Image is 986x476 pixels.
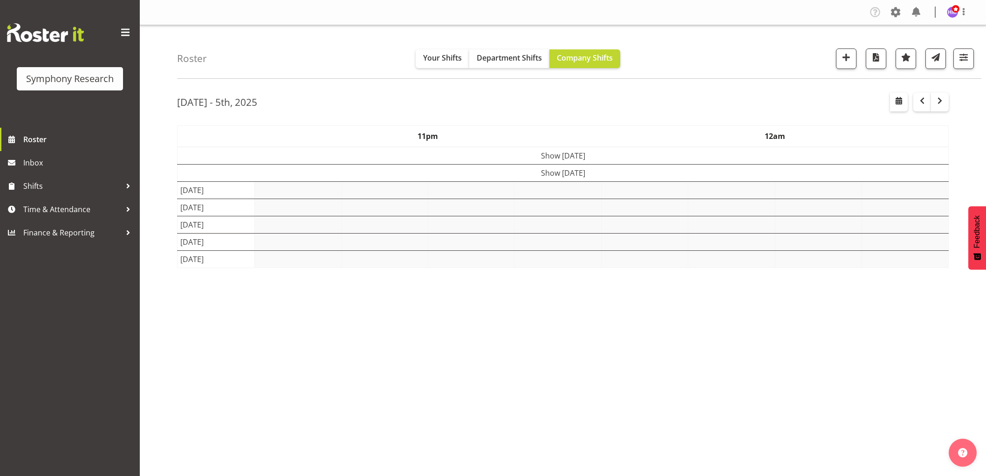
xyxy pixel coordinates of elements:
button: Filter Shifts [953,48,974,69]
h2: [DATE] - 5th, 2025 [177,96,257,108]
button: Feedback - Show survey [968,206,986,269]
h4: Roster [177,53,207,64]
span: Inbox [23,156,135,170]
button: Send a list of all shifts for the selected filtered period to all rostered employees. [925,48,946,69]
span: Department Shifts [477,53,542,63]
span: Roster [23,132,135,146]
img: help-xxl-2.png [958,448,967,457]
th: 11pm [254,125,602,147]
button: Download a PDF of the roster according to the set date range. [866,48,886,69]
td: [DATE] [178,199,255,216]
th: 12am [602,125,949,147]
button: Department Shifts [469,49,549,68]
td: Show [DATE] [178,164,949,181]
td: Show [DATE] [178,147,949,165]
span: Shifts [23,179,121,193]
td: [DATE] [178,233,255,250]
button: Company Shifts [549,49,620,68]
span: Time & Attendance [23,202,121,216]
button: Add a new shift [836,48,856,69]
td: [DATE] [178,250,255,268]
span: Your Shifts [423,53,462,63]
span: Company Shifts [557,53,613,63]
td: [DATE] [178,216,255,233]
button: Your Shifts [416,49,469,68]
span: Feedback [973,215,981,248]
button: Select a specific date within the roster. [890,93,908,111]
button: Highlight an important date within the roster. [896,48,916,69]
td: [DATE] [178,181,255,199]
span: Finance & Reporting [23,226,121,240]
img: Rosterit website logo [7,23,84,42]
div: Symphony Research [26,72,114,86]
img: hitesh-makan1261.jpg [947,7,958,18]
